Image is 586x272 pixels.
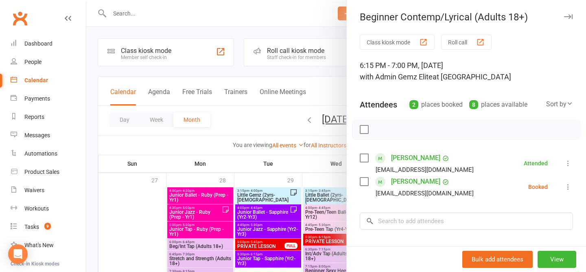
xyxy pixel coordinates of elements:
[24,242,54,248] div: What's New
[538,251,576,268] button: View
[24,150,57,157] div: Automations
[24,77,48,83] div: Calendar
[10,8,30,29] a: Clubworx
[24,114,44,120] div: Reports
[469,99,527,110] div: places available
[24,187,44,193] div: Waivers
[360,35,435,50] button: Class kiosk mode
[44,223,51,230] span: 9
[391,151,440,165] a: [PERSON_NAME]
[11,35,86,53] a: Dashboard
[11,163,86,181] a: Product Sales
[409,99,463,110] div: places booked
[360,72,433,81] span: with Admin Gemz Elite
[347,11,586,23] div: Beginner Contemp/Lyrical (Adults 18+)
[391,175,440,188] a: [PERSON_NAME]
[11,53,86,71] a: People
[24,205,49,212] div: Workouts
[462,251,533,268] button: Bulk add attendees
[11,126,86,145] a: Messages
[546,99,573,110] div: Sort by
[24,40,52,47] div: Dashboard
[360,213,573,230] input: Search to add attendees
[11,200,86,218] a: Workouts
[24,95,50,102] div: Payments
[11,71,86,90] a: Calendar
[469,100,478,109] div: 8
[433,72,511,81] span: at [GEOGRAPHIC_DATA]
[11,90,86,108] a: Payments
[360,60,573,83] div: 6:15 PM - 7:00 PM, [DATE]
[360,99,397,110] div: Attendees
[11,218,86,236] a: Tasks 9
[11,181,86,200] a: Waivers
[441,35,492,50] button: Roll call
[8,244,28,264] div: Open Intercom Messenger
[524,160,548,166] div: Attended
[376,188,474,199] div: [EMAIL_ADDRESS][DOMAIN_NAME]
[24,169,59,175] div: Product Sales
[24,224,39,230] div: Tasks
[24,59,42,65] div: People
[11,145,86,163] a: Automations
[528,184,548,190] div: Booked
[11,236,86,254] a: What's New
[376,165,474,175] div: [EMAIL_ADDRESS][DOMAIN_NAME]
[409,100,418,109] div: 2
[11,108,86,126] a: Reports
[24,132,50,138] div: Messages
